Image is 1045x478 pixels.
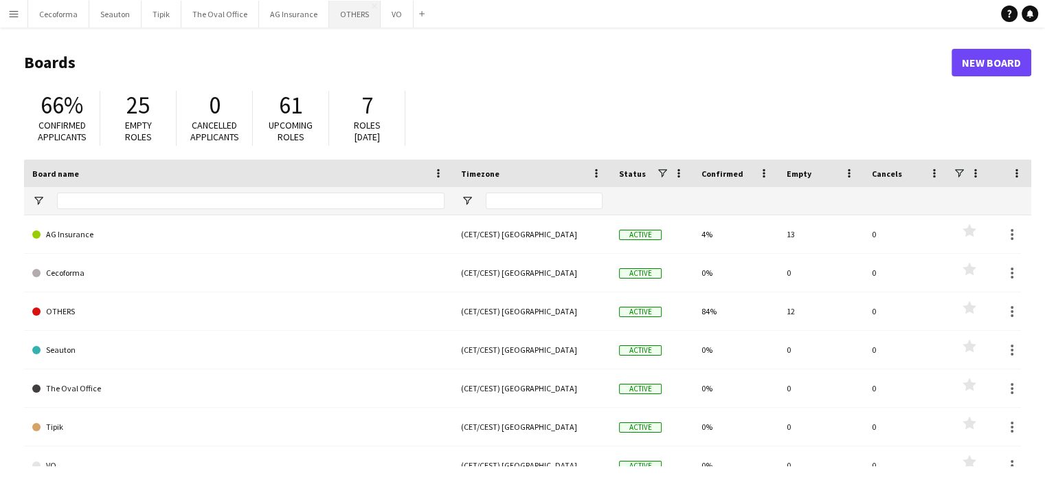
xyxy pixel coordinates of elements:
div: 84% [693,292,778,330]
div: 0 [778,408,864,446]
div: 0 [778,254,864,292]
div: (CET/CEST) [GEOGRAPHIC_DATA] [453,292,611,330]
span: Active [619,422,662,433]
button: VO [381,1,414,28]
a: Tipik [32,408,445,446]
div: 0% [693,254,778,292]
div: 0 [864,215,949,253]
div: (CET/CEST) [GEOGRAPHIC_DATA] [453,331,611,369]
span: Upcoming roles [269,119,313,143]
button: Open Filter Menu [461,195,473,207]
div: (CET/CEST) [GEOGRAPHIC_DATA] [453,254,611,292]
div: 0% [693,331,778,369]
span: Confirmed [701,169,743,179]
span: Status [619,169,646,179]
div: (CET/CEST) [GEOGRAPHIC_DATA] [453,369,611,407]
span: Cancelled applicants [190,119,239,143]
button: OTHERS [329,1,381,28]
span: Active [619,230,662,240]
span: 0 [209,90,221,120]
button: The Oval Office [181,1,259,28]
a: AG Insurance [32,215,445,254]
div: 0 [778,331,864,369]
span: Active [619,268,662,279]
span: Empty roles [125,119,152,143]
div: 0 [864,292,949,330]
a: Cecoforma [32,254,445,292]
span: Empty [787,169,811,179]
button: Open Filter Menu [32,195,45,207]
a: The Oval Office [32,369,445,408]
div: (CET/CEST) [GEOGRAPHIC_DATA] [453,408,611,446]
button: Cecoforma [28,1,89,28]
span: Board name [32,169,79,179]
div: 0 [864,408,949,446]
a: Seauton [32,331,445,369]
div: 0 [778,369,864,407]
input: Timezone Filter Input [486,193,603,209]
button: Seauton [89,1,142,28]
span: 61 [279,90,302,120]
span: Timezone [461,169,499,179]
span: Confirmed applicants [38,119,87,143]
button: AG Insurance [259,1,329,28]
div: 13 [778,215,864,253]
span: Active [619,307,662,317]
span: Active [619,345,662,356]
div: 0% [693,369,778,407]
span: Active [619,384,662,394]
span: Cancels [872,169,902,179]
div: 0 [864,254,949,292]
input: Board name Filter Input [57,193,445,209]
span: 25 [126,90,150,120]
span: 7 [361,90,373,120]
div: 0% [693,408,778,446]
div: (CET/CEST) [GEOGRAPHIC_DATA] [453,215,611,253]
span: 66% [41,90,83,120]
span: Roles [DATE] [354,119,381,143]
button: Tipik [142,1,181,28]
div: 12 [778,292,864,330]
a: New Board [952,49,1031,76]
div: 4% [693,215,778,253]
span: Active [619,461,662,471]
a: OTHERS [32,292,445,331]
div: 0 [864,331,949,369]
h1: Boards [24,52,952,73]
div: 0 [864,369,949,407]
